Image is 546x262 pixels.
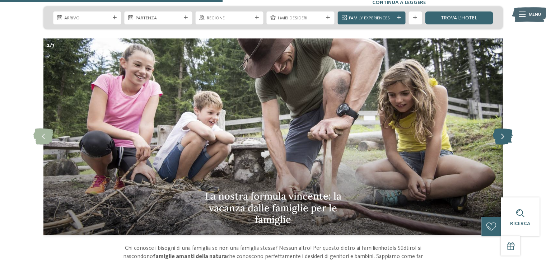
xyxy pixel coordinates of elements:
[207,15,252,22] span: Regione
[510,221,530,226] span: Ricerca
[136,15,181,22] span: Partenza
[64,15,109,22] span: Arrivo
[425,11,493,24] a: trova l’hotel
[43,38,503,235] img: La nostra filosofia: tutto il meglio per i bimbi!
[153,254,227,259] strong: famiglie amanti della natura
[278,15,323,22] span: I miei desideri
[349,15,394,22] span: Family Experiences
